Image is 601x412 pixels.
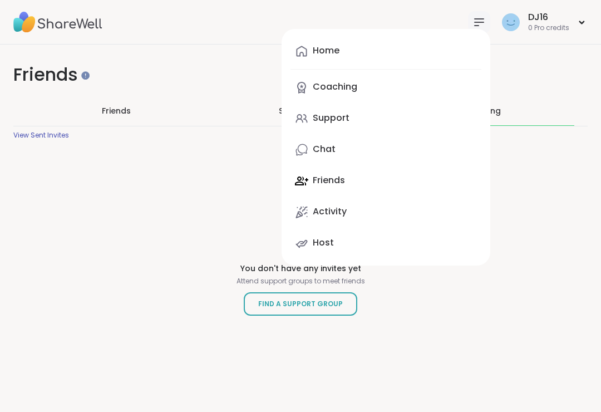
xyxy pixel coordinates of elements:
[528,11,569,23] div: DJ16
[81,71,90,80] iframe: Spotlight
[290,199,481,225] a: Activity
[313,237,334,249] div: Host
[290,74,481,101] a: Coaching
[290,230,481,257] a: Host
[102,105,131,116] span: Friends
[290,105,481,132] a: Support
[13,62,588,87] h1: Friends
[237,263,365,274] h4: You don't have any invites yet
[290,38,481,65] a: Home
[13,131,69,140] div: View Sent Invites
[313,205,347,218] div: Activity
[244,292,357,316] a: Find a Support Group
[290,136,481,163] a: Chat
[279,105,323,116] span: Suggested
[313,45,339,57] div: Home
[502,13,520,31] img: DJ16
[313,112,349,124] div: Support
[313,143,336,155] div: Chat
[237,277,365,286] p: Attend support groups to meet friends
[258,298,343,310] span: Find a Support Group
[528,23,569,33] div: 0 Pro credits
[13,3,102,42] img: ShareWell Nav Logo
[313,81,357,93] div: Coaching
